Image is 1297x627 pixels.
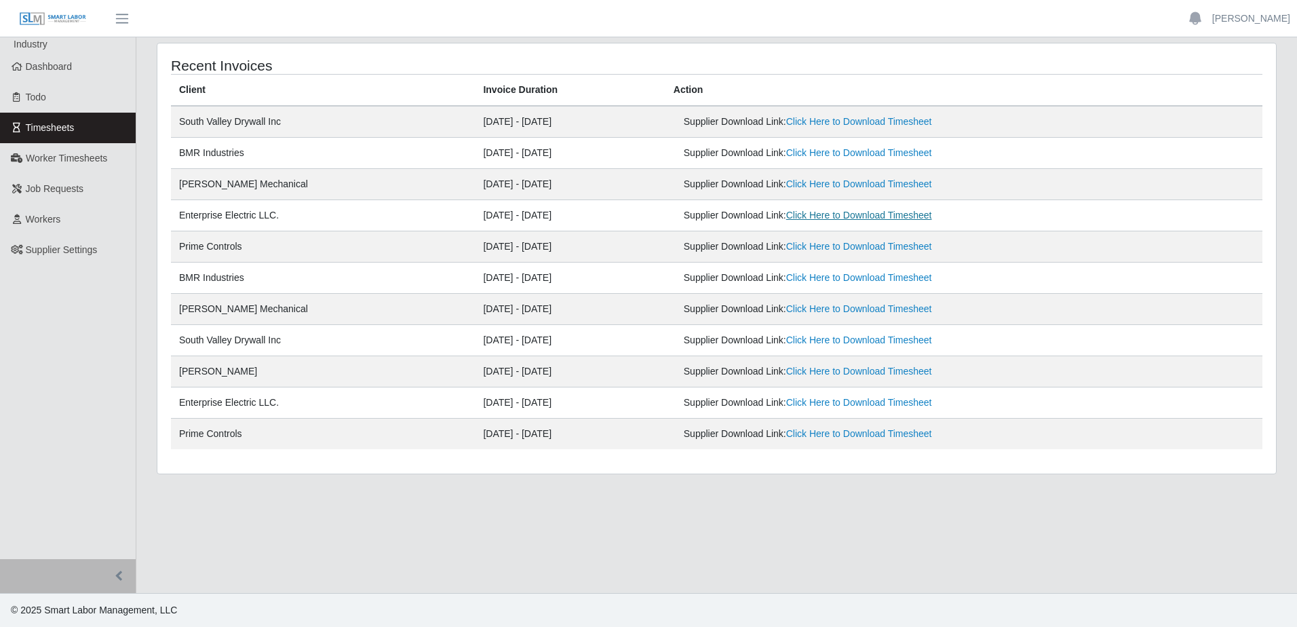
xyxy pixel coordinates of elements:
[171,138,475,169] td: BMR Industries
[786,272,932,283] a: Click Here to Download Timesheet
[786,428,932,439] a: Click Here to Download Timesheet
[171,419,475,450] td: Prime Controls
[786,335,932,345] a: Click Here to Download Timesheet
[26,214,61,225] span: Workers
[171,356,475,387] td: [PERSON_NAME]
[684,177,1051,191] div: Supplier Download Link:
[684,333,1051,347] div: Supplier Download Link:
[684,427,1051,441] div: Supplier Download Link:
[475,200,665,231] td: [DATE] - [DATE]
[171,75,475,107] th: Client
[475,138,665,169] td: [DATE] - [DATE]
[19,12,87,26] img: SLM Logo
[1212,12,1290,26] a: [PERSON_NAME]
[475,231,665,263] td: [DATE] - [DATE]
[26,61,73,72] span: Dashboard
[171,231,475,263] td: Prime Controls
[475,263,665,294] td: [DATE] - [DATE]
[475,75,665,107] th: Invoice Duration
[786,210,932,221] a: Click Here to Download Timesheet
[26,244,98,255] span: Supplier Settings
[786,241,932,252] a: Click Here to Download Timesheet
[684,396,1051,410] div: Supplier Download Link:
[665,75,1262,107] th: Action
[14,39,47,50] span: Industry
[475,325,665,356] td: [DATE] - [DATE]
[475,356,665,387] td: [DATE] - [DATE]
[171,325,475,356] td: South Valley Drywall Inc
[684,115,1051,129] div: Supplier Download Link:
[475,106,665,138] td: [DATE] - [DATE]
[684,364,1051,379] div: Supplier Download Link:
[171,200,475,231] td: Enterprise Electric LLC.
[475,294,665,325] td: [DATE] - [DATE]
[26,153,107,164] span: Worker Timesheets
[684,271,1051,285] div: Supplier Download Link:
[786,397,932,408] a: Click Here to Download Timesheet
[684,146,1051,160] div: Supplier Download Link:
[26,122,75,133] span: Timesheets
[171,169,475,200] td: [PERSON_NAME] Mechanical
[786,147,932,158] a: Click Here to Download Timesheet
[26,183,84,194] span: Job Requests
[475,387,665,419] td: [DATE] - [DATE]
[11,605,177,615] span: © 2025 Smart Labor Management, LLC
[171,106,475,138] td: South Valley Drywall Inc
[26,92,46,102] span: Todo
[786,303,932,314] a: Click Here to Download Timesheet
[684,208,1051,223] div: Supplier Download Link:
[171,294,475,325] td: [PERSON_NAME] Mechanical
[475,419,665,450] td: [DATE] - [DATE]
[475,169,665,200] td: [DATE] - [DATE]
[786,178,932,189] a: Click Here to Download Timesheet
[171,263,475,294] td: BMR Industries
[171,57,614,74] h4: Recent Invoices
[684,302,1051,316] div: Supplier Download Link:
[684,240,1051,254] div: Supplier Download Link:
[786,116,932,127] a: Click Here to Download Timesheet
[786,366,932,377] a: Click Here to Download Timesheet
[171,387,475,419] td: Enterprise Electric LLC.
